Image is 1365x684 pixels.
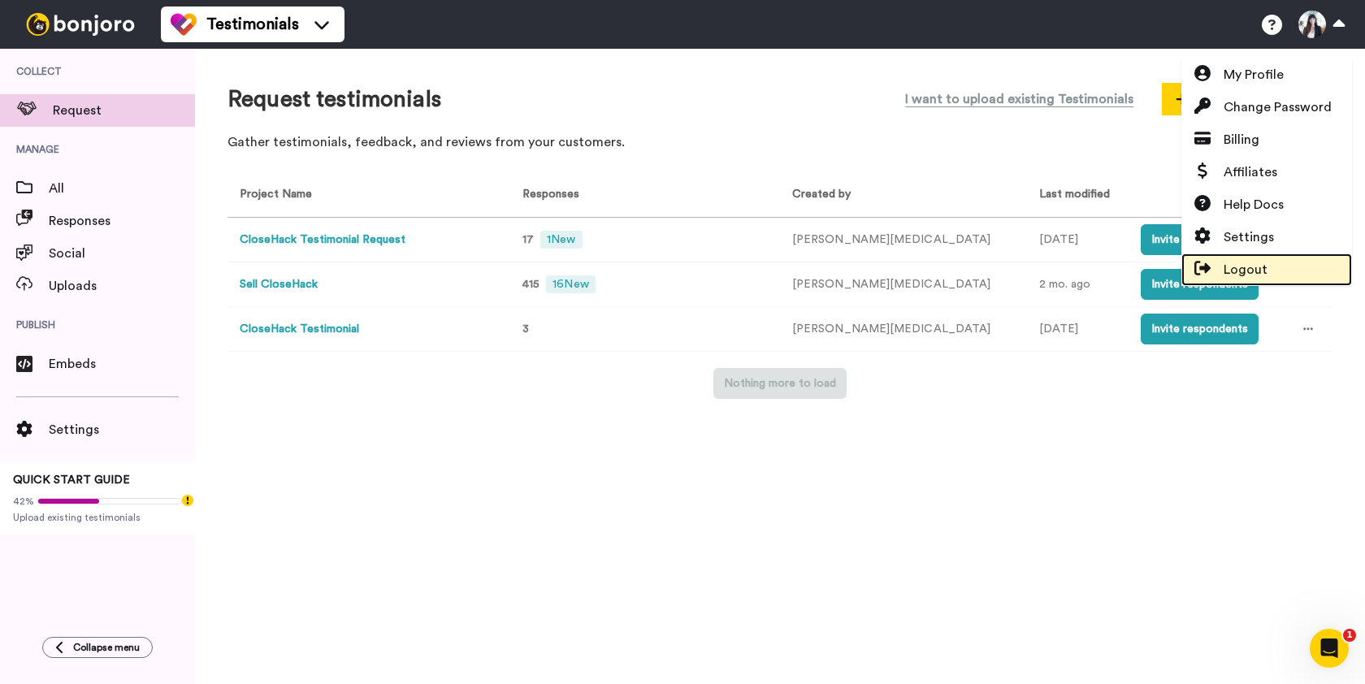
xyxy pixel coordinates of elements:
button: Invite respondents [1141,269,1259,300]
span: Testimonials [206,13,299,36]
span: Billing [1224,130,1259,149]
button: CloseHack Testimonial Request [240,232,405,249]
div: Tooltip anchor [180,493,195,508]
span: 415 [522,279,539,290]
span: Social [49,244,195,263]
p: Gather testimonials, feedback, and reviews from your customers. [227,133,1332,152]
img: bj-logo-header-white.svg [19,13,141,36]
a: Change Password [1181,91,1352,123]
span: Responses [49,211,195,231]
button: Invite respondents [1141,314,1259,344]
span: 1 [1343,629,1356,642]
td: [PERSON_NAME][MEDICAL_DATA] [780,262,1027,307]
button: I want to upload existing Testimonials [893,81,1146,117]
button: Sell CloseHack [240,276,318,293]
a: Logout [1181,253,1352,286]
span: 1 New [540,231,582,249]
span: Create new request [1176,89,1319,109]
span: Collapse menu [73,641,140,654]
td: [DATE] [1027,307,1129,352]
a: Affiliates [1181,156,1352,188]
span: Uploads [49,276,195,296]
span: My Profile [1224,65,1284,84]
span: All [49,179,195,198]
a: Help Docs [1181,188,1352,221]
span: 17 [522,234,534,245]
td: [PERSON_NAME][MEDICAL_DATA] [780,307,1027,352]
span: 42% [13,495,34,508]
iframe: Intercom live chat [1310,629,1349,668]
span: I want to upload existing Testimonials [905,89,1133,109]
button: Invite respondents [1141,224,1259,255]
span: Settings [1224,227,1274,247]
span: Request [53,101,195,120]
td: [DATE] [1027,218,1129,262]
td: [PERSON_NAME][MEDICAL_DATA] [780,218,1027,262]
span: Embeds [49,354,195,374]
a: Billing [1181,123,1352,156]
span: QUICK START GUIDE [13,474,130,486]
button: Nothing more to load [713,368,847,399]
a: Settings [1181,221,1352,253]
th: Created by [780,173,1027,218]
button: CloseHack Testimonial [240,321,359,338]
span: Responses [516,188,579,200]
th: Project Name [227,173,504,218]
span: Settings [49,420,195,439]
button: Create new request [1162,83,1332,115]
button: Collapse menu [42,637,153,658]
td: 2 mo. ago [1027,262,1129,307]
span: Upload existing testimonials [13,511,182,524]
span: Help Docs [1224,195,1284,214]
span: 16 New [546,275,595,293]
span: Change Password [1224,97,1332,117]
img: tm-color.svg [171,11,197,37]
span: Logout [1224,260,1267,279]
th: Last modified [1027,173,1129,218]
a: My Profile [1181,58,1352,91]
span: 3 [522,323,529,335]
h1: Request testimonials [227,87,441,112]
span: Affiliates [1224,162,1277,182]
